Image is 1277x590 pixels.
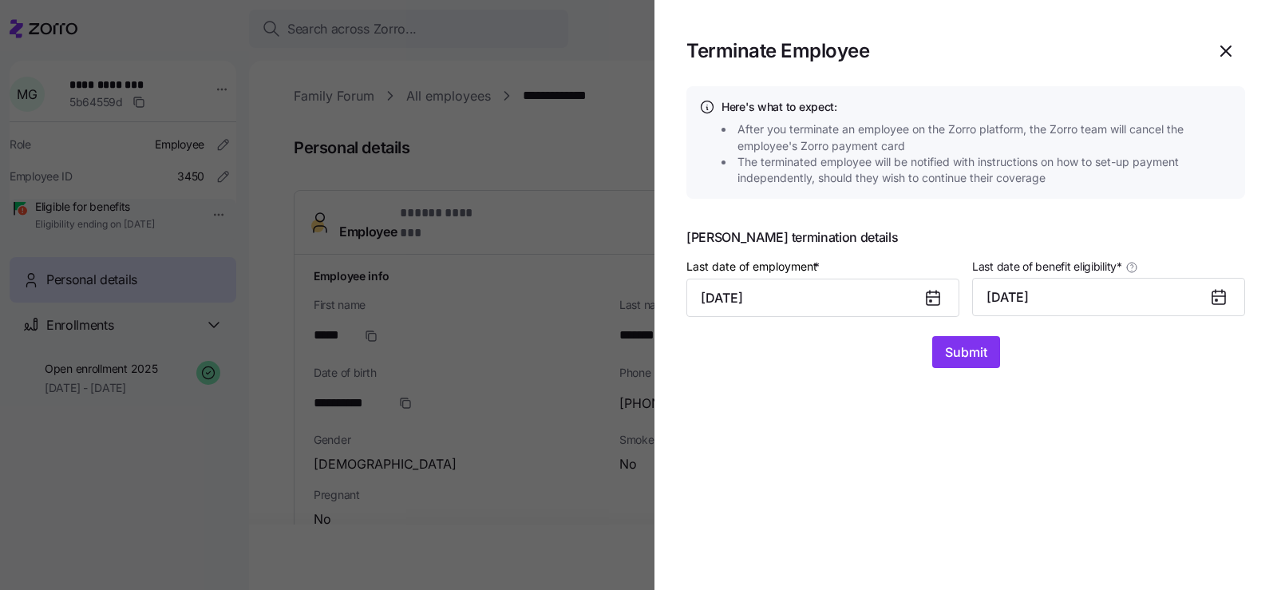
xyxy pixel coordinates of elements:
[737,121,1237,154] span: After you terminate an employee on the Zorro platform, the Zorro team will cancel the employee's ...
[932,336,1000,368] button: Submit
[686,258,823,275] label: Last date of employment
[686,279,959,317] input: MM/DD/YYYY
[972,259,1122,275] span: Last date of benefit eligibility *
[972,278,1245,316] button: [DATE]
[686,231,1245,244] span: [PERSON_NAME] termination details
[737,154,1237,187] span: The terminated employee will be notified with instructions on how to set-up payment independently...
[686,38,1194,63] h1: Terminate Employee
[945,343,987,362] span: Submit
[722,99,1232,115] h4: Here's what to expect:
